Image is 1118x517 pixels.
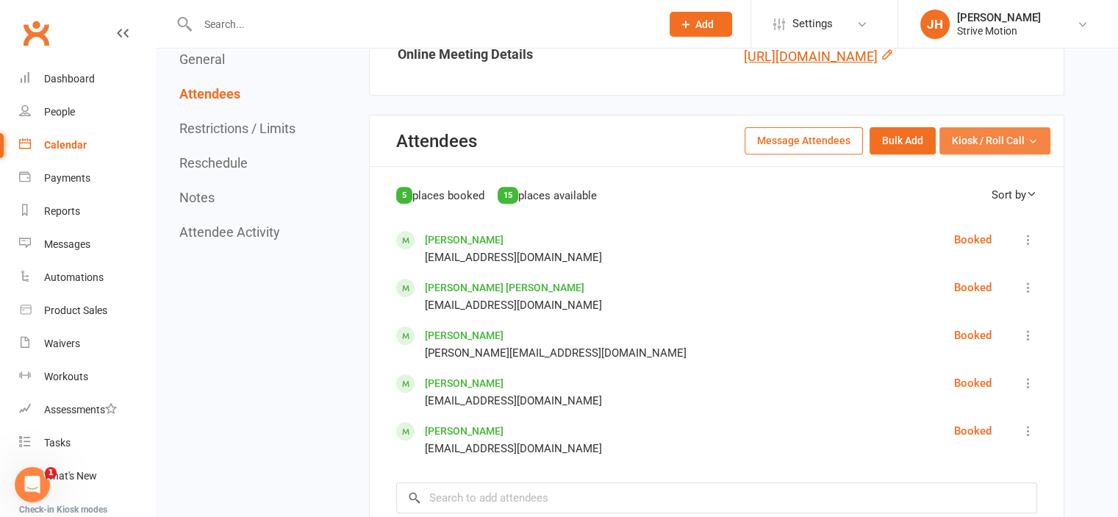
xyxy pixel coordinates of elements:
[44,437,71,449] div: Tasks
[179,121,295,136] button: Restrictions / Limits
[44,106,75,118] div: People
[425,392,602,410] div: [EMAIL_ADDRESS][DOMAIN_NAME]
[19,294,155,327] a: Product Sales
[954,231,992,249] div: Booked
[425,234,504,246] a: [PERSON_NAME]
[19,129,155,162] a: Calendar
[396,482,1037,513] input: Search to add attendees
[939,127,1050,154] button: Kiosk / Roll Call
[870,127,936,154] button: Bulk Add
[44,338,80,349] div: Waivers
[425,440,602,457] div: [EMAIL_ADDRESS][DOMAIN_NAME]
[44,470,97,482] div: What's New
[19,63,155,96] a: Dashboard
[954,422,992,440] div: Booked
[19,393,155,427] a: Assessments
[744,49,878,64] a: [URL][DOMAIN_NAME]
[179,190,215,205] button: Notes
[19,195,155,228] a: Reports
[952,132,1025,149] span: Kiosk / Roll Call
[954,374,992,392] div: Booked
[425,425,504,437] a: [PERSON_NAME]
[19,327,155,360] a: Waivers
[518,189,597,202] span: places available
[179,224,280,240] button: Attendee Activity
[425,296,602,314] div: [EMAIL_ADDRESS][DOMAIN_NAME]
[792,7,833,40] span: Settings
[44,404,117,416] div: Assessments
[19,261,155,294] a: Automations
[957,11,1041,24] div: [PERSON_NAME]
[193,14,651,35] input: Search...
[396,187,412,204] div: 5
[396,131,477,151] div: Attendees
[670,12,732,37] button: Add
[425,344,687,362] div: [PERSON_NAME][EMAIL_ADDRESS][DOMAIN_NAME]
[44,139,87,151] div: Calendar
[179,155,248,171] button: Reschedule
[371,36,716,78] td: Online Meeting Details
[425,377,504,389] a: [PERSON_NAME]
[425,329,504,341] a: [PERSON_NAME]
[498,187,518,204] div: 15
[745,127,863,154] button: Message Attendees
[425,282,584,293] a: [PERSON_NAME] [PERSON_NAME]
[920,10,950,39] div: JH
[425,249,602,266] div: [EMAIL_ADDRESS][DOMAIN_NAME]
[19,96,155,129] a: People
[44,271,104,283] div: Automations
[44,172,90,184] div: Payments
[18,15,54,51] a: Clubworx
[954,279,992,296] div: Booked
[45,467,57,479] span: 1
[19,427,155,460] a: Tasks
[412,189,484,202] span: places booked
[44,304,107,316] div: Product Sales
[44,73,95,85] div: Dashboard
[44,371,88,382] div: Workouts
[695,18,714,30] span: Add
[44,238,90,250] div: Messages
[19,228,155,261] a: Messages
[992,186,1037,204] div: Sort by
[179,86,240,101] button: Attendees
[19,460,155,493] a: What's New
[19,162,155,195] a: Payments
[15,467,50,502] iframe: Intercom live chat
[954,327,992,344] div: Booked
[19,360,155,393] a: Workouts
[179,51,225,67] button: General
[44,205,80,217] div: Reports
[957,24,1041,38] div: Strive Motion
